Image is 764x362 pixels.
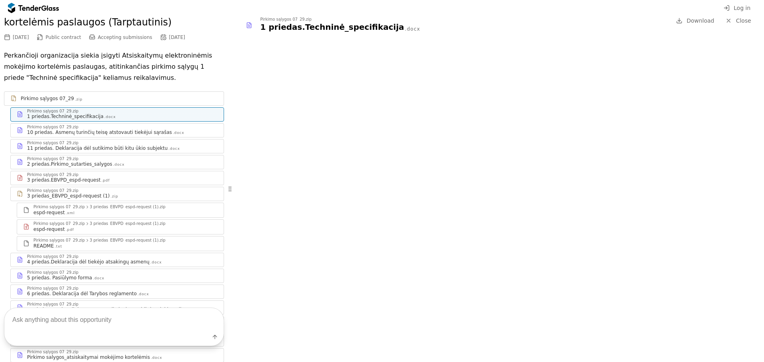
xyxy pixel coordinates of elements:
[27,255,78,259] div: Pirkimo sąlygos 07_29.zip
[104,114,116,120] div: .docx
[27,157,78,161] div: Pirkimo sąlygos 07_29.zip
[10,171,224,185] a: Pirkimo sąlygos 07_29.zip3 priedas.EBVPD_espd-request.pdf
[10,139,224,153] a: Pirkimo sąlygos 07_29.zip11 priedas. Deklaracija dėl sutikimo būti kitu ūkio subjektu.docx
[674,16,717,26] a: Download
[4,91,224,106] a: Pirkimo sąlygos 07_29.zip
[66,211,75,216] div: .xml
[169,35,185,40] div: [DATE]
[10,107,224,122] a: Pirkimo sąlygos 07_29.zip1 priedas.Techninė_specifikacija.docx
[101,178,110,183] div: .pdf
[75,97,82,102] div: .zip
[4,2,224,29] h2: Atsiskaitymų elektroninėmis mokėjimo kortelėmis paslaugos (Tarptautinis)
[721,3,753,13] button: Log in
[150,260,162,265] div: .docx
[33,209,65,216] div: espd-request
[27,161,112,167] div: 2 priedas.Pirkimo_sutarties_salygos
[13,35,29,40] div: [DATE]
[260,21,404,33] div: 1 priedas.Techninė_specifikacija
[4,50,224,83] p: Perkančioji organizacija siekia įsigyti Atsiskaitymų elektroninėmis mokėjimo kortelėmis paslaugas...
[113,162,125,167] div: .docx
[10,187,224,201] a: Pirkimo sąlygos 07_29.zip3 priedas_EBVPD_espd-request (1).zip
[721,16,756,26] a: Close
[10,269,224,283] a: Pirkimo sąlygos 07_29.zip5 priedas. Pasiūlymo forma.docx
[33,226,65,232] div: espd-request
[27,259,150,265] div: 4 priedas.Deklaracija dėl tiekėjo atsakingų asmenų
[33,222,85,226] div: Pirkimo sąlygos 07_29.zip
[10,253,224,267] a: Pirkimo sąlygos 07_29.zip4 priedas.Deklaracija dėl tiekėjo atsakingų asmenų.docx
[686,17,714,24] span: Download
[168,146,180,151] div: .docx
[17,203,224,218] a: Pirkimo sąlygos 07_29.zip3 priedas_EBVPD_espd-request (1).zipespd-request.xml
[66,227,74,232] div: .pdf
[27,129,172,136] div: 10 priedas. Asmenų turinčių teisę atstovauti tiekėjui sąrašas
[111,194,118,199] div: .zip
[27,173,78,177] div: Pirkimo sąlygos 07_29.zip
[27,193,110,199] div: 3 priedas_EBVPD_espd-request (1)
[17,236,224,251] a: Pirkimo sąlygos 07_29.zip3 priedas_EBVPD_espd-request (1).zipREADME.txt
[10,155,224,169] a: Pirkimo sąlygos 07_29.zip2 priedas.Pirkimo_sutarties_salygos.docx
[260,17,312,21] div: Pirkimo sąlygos 07_29.zip
[90,238,166,242] div: 3 priedas_EBVPD_espd-request (1).zip
[27,287,78,290] div: Pirkimo sąlygos 07_29.zip
[33,205,85,209] div: Pirkimo sąlygos 07_29.zip
[21,95,74,102] div: Pirkimo sąlygos 07_29
[27,271,78,275] div: Pirkimo sąlygos 07_29.zip
[27,145,168,151] div: 11 priedas. Deklaracija dėl sutikimo būti kitu ūkio subjektu
[173,130,184,136] div: .docx
[27,125,78,129] div: Pirkimo sąlygos 07_29.zip
[736,17,751,24] span: Close
[55,244,62,249] div: .txt
[10,285,224,299] a: Pirkimo sąlygos 07_29.zip6 priedas. Deklaracija dėl Tarybos reglamento.docx
[17,219,224,234] a: Pirkimo sąlygos 07_29.zip3 priedas_EBVPD_espd-request (1).zipespd-request.pdf
[27,109,78,113] div: Pirkimo sąlygos 07_29.zip
[90,205,166,209] div: 3 priedas_EBVPD_espd-request (1).zip
[27,141,78,145] div: Pirkimo sąlygos 07_29.zip
[33,238,85,242] div: Pirkimo sąlygos 07_29.zip
[27,290,137,297] div: 6 priedas. Deklaracija dėl Tarybos reglamento
[93,276,104,281] div: .docx
[27,177,101,183] div: 3 priedas.EBVPD_espd-request
[46,35,81,40] span: Public contract
[405,26,420,33] div: .docx
[98,35,152,40] span: Accepting submissions
[10,123,224,137] a: Pirkimo sąlygos 07_29.zip10 priedas. Asmenų turinčių teisę atstovauti tiekėjui sąrašas.docx
[90,222,166,226] div: 3 priedas_EBVPD_espd-request (1).zip
[27,189,78,193] div: Pirkimo sąlygos 07_29.zip
[734,5,750,11] span: Log in
[33,243,54,249] div: README
[27,275,92,281] div: 5 priedas. Pasiūlymo forma
[27,113,103,120] div: 1 priedas.Techninė_specifikacija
